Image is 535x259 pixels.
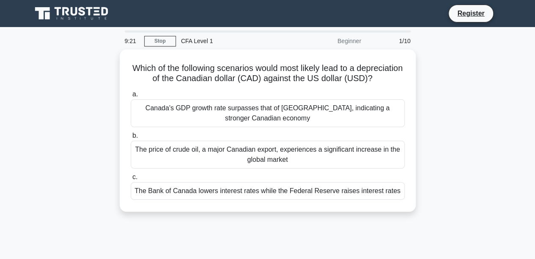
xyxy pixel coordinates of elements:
[130,63,406,84] h5: Which of the following scenarios would most likely lead to a depreciation of the Canadian dollar ...
[132,132,138,139] span: b.
[131,99,405,127] div: Canada's GDP growth rate surpasses that of [GEOGRAPHIC_DATA], indicating a stronger Canadian economy
[131,182,405,200] div: The Bank of Canada lowers interest rates while the Federal Reserve raises interest rates
[120,33,144,49] div: 9:21
[131,141,405,169] div: The price of crude oil, a major Canadian export, experiences a significant increase in the global...
[132,173,137,180] span: c.
[176,33,292,49] div: CFA Level 1
[452,8,489,19] a: Register
[144,36,176,46] a: Stop
[366,33,416,49] div: 1/10
[292,33,366,49] div: Beginner
[132,90,138,98] span: a.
